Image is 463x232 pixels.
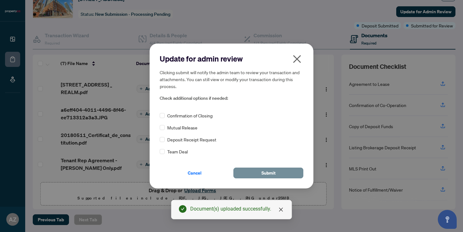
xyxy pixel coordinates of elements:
[179,205,186,213] span: check-circle
[167,148,188,155] span: Team Deal
[160,168,230,178] button: Cancel
[261,168,276,178] span: Submit
[160,54,303,64] h2: Update for admin review
[167,124,197,131] span: Mutual Release
[160,95,303,102] span: Check additional options if needed:
[292,54,302,64] span: close
[188,168,202,178] span: Cancel
[190,205,284,213] div: Document(s) uploaded successfully.
[167,112,213,119] span: Confirmation of Closing
[438,210,457,229] button: Open asap
[278,207,283,212] span: close
[277,206,284,213] a: Close
[167,136,216,143] span: Deposit Receipt Request
[160,69,303,90] h5: Clicking submit will notify the admin team to review your transaction and attachments. You can st...
[233,168,303,178] button: Submit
